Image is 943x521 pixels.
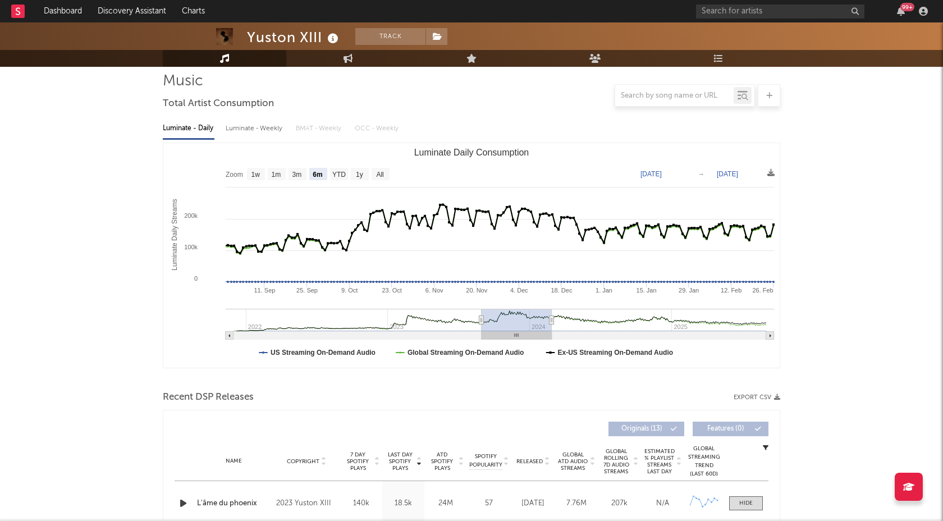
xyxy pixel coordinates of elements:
[637,287,657,294] text: 15. Jan
[596,287,612,294] text: 1. Jan
[897,7,905,16] button: 99+
[644,448,675,475] span: Estimated % Playlist Streams Last Day
[698,170,704,178] text: →
[700,426,752,432] span: Features ( 0 )
[425,287,443,294] text: 6. Nov
[184,244,198,250] text: 100k
[644,498,681,509] div: N/A
[557,498,595,509] div: 7.76M
[163,391,254,404] span: Recent DSP Releases
[296,287,318,294] text: 25. Sep
[313,171,322,179] text: 6m
[640,170,662,178] text: [DATE]
[752,287,773,294] text: 26. Feb
[197,498,271,509] a: L'âme du phoenix
[247,28,341,47] div: Yuston XIII
[163,143,780,368] svg: Luminate Daily Consumption
[355,28,425,45] button: Track
[687,445,721,478] div: Global Streaming Trend (Last 60D)
[414,148,529,157] text: Luminate Daily Consumption
[171,199,178,270] text: Luminate Daily Streams
[385,451,415,472] span: Last Day Spotify Plays
[551,287,572,294] text: 18. Dec
[272,171,281,179] text: 1m
[608,422,684,436] button: Originals(13)
[184,212,198,219] text: 200k
[356,171,363,179] text: 1y
[226,171,243,179] text: Zoom
[254,287,275,294] text: 11. Sep
[679,287,699,294] text: 29. Jan
[466,287,487,294] text: 20. Nov
[343,451,373,472] span: 7 Day Spotify Plays
[615,92,734,100] input: Search by song name or URL
[376,171,383,179] text: All
[427,498,464,509] div: 24M
[408,349,524,357] text: Global Streaming On-Demand Audio
[287,458,319,465] span: Copyright
[276,497,337,510] div: 2023 Yuston XIII
[734,394,780,401] button: Export CSV
[385,498,422,509] div: 18.5k
[341,287,358,294] text: 9. Oct
[343,498,379,509] div: 140k
[197,457,271,465] div: Name
[601,448,631,475] span: Global Rolling 7D Audio Streams
[510,287,528,294] text: 4. Dec
[163,75,203,88] span: Music
[194,275,198,282] text: 0
[226,119,285,138] div: Luminate - Weekly
[469,498,509,509] div: 57
[292,171,302,179] text: 3m
[469,453,502,469] span: Spotify Popularity
[516,458,543,465] span: Released
[696,4,864,19] input: Search for artists
[693,422,768,436] button: Features(0)
[514,498,552,509] div: [DATE]
[382,287,401,294] text: 23. Oct
[558,349,674,357] text: Ex-US Streaming On-Demand Audio
[332,171,346,179] text: YTD
[427,451,457,472] span: ATD Spotify Plays
[717,170,738,178] text: [DATE]
[721,287,741,294] text: 12. Feb
[900,3,914,11] div: 99 +
[163,119,214,138] div: Luminate - Daily
[271,349,376,357] text: US Streaming On-Demand Audio
[616,426,667,432] span: Originals ( 13 )
[557,451,588,472] span: Global ATD Audio Streams
[601,498,638,509] div: 207k
[251,171,260,179] text: 1w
